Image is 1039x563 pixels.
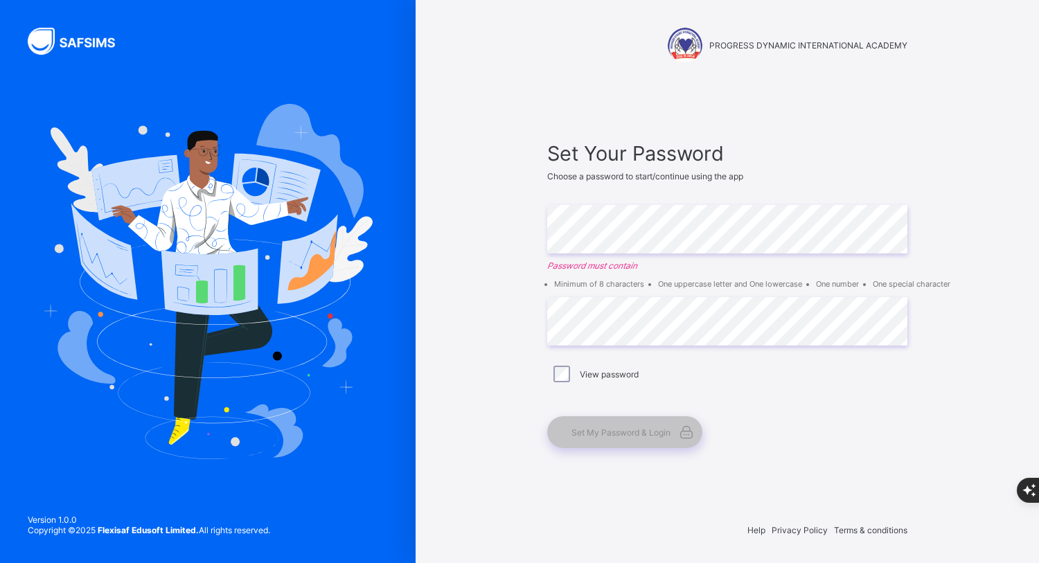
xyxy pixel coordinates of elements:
[28,525,270,535] span: Copyright © 2025 All rights reserved.
[98,525,199,535] strong: Flexisaf Edusoft Limited.
[668,28,702,62] img: PROGRESS DYNAMIC INTERNATIONAL ACADEMY
[658,279,802,289] li: One uppercase letter and One lowercase
[580,369,639,379] label: View password
[554,279,644,289] li: Minimum of 8 characters
[709,40,907,51] span: PROGRESS DYNAMIC INTERNATIONAL ACADEMY
[816,279,859,289] li: One number
[873,279,950,289] li: One special character
[834,525,907,535] span: Terms & conditions
[571,427,671,438] span: Set My Password & Login
[747,525,765,535] span: Help
[547,141,907,166] span: Set Your Password
[547,171,743,181] span: Choose a password to start/continue using the app
[547,260,907,271] em: Password must contain
[43,104,373,458] img: Hero Image
[28,28,132,55] img: SAFSIMS Logo
[772,525,828,535] span: Privacy Policy
[28,515,270,525] span: Version 1.0.0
